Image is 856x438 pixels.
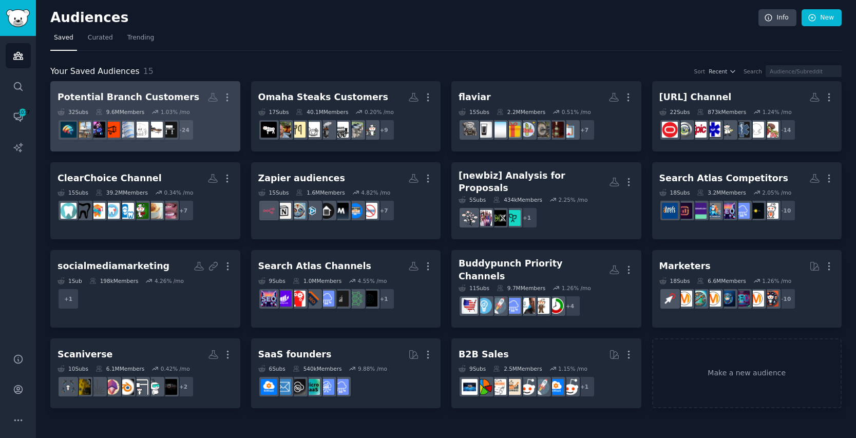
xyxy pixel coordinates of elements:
[659,260,711,273] div: Marketers
[763,291,778,307] img: socialmedia
[293,365,342,372] div: 540k Members
[691,203,707,219] img: SEMrushseo
[275,122,291,138] img: grilling
[676,203,692,219] img: SurferSEO
[58,189,88,196] div: 15 Sub s
[347,291,363,307] img: topaitools
[652,81,842,151] a: [URL] Channel22Subs873kMembers1.24% /mo+14FamilyMedicineobgyn_docsemergencymedicinephysiciandocto...
[251,250,441,328] a: Search Atlas Channels9Subs1.0MMembers4.55% /mo+1AiForSmallBusinesstopaitoolsseo_saasSaaSbigseoTec...
[691,291,707,307] img: Affiliatemarketing
[459,196,486,203] div: 5 Sub s
[734,291,750,307] img: SEO
[50,162,240,240] a: ClearChoice Channel15Subs39.2MMembers0.34% /mo+7Allon4ImplantDenturesFoodPornfoodaskdentistsTeeth...
[548,298,564,314] img: ManicTime
[84,30,117,51] a: Curated
[462,298,478,314] img: smallbusinessUS
[275,379,291,395] img: SaaS_Email_Marketing
[318,122,334,138] img: smoking
[662,122,678,138] img: oracle
[748,122,764,138] img: obgyn_docs
[104,203,120,219] img: Teethcare
[75,203,91,219] img: DentalAssistant
[258,172,345,185] div: Zapier audiences
[462,379,478,395] img: B_2_B_Selling_Tips
[304,291,320,307] img: bigseo
[96,365,144,372] div: 6.1M Members
[161,203,177,219] img: Allon4ImplantDentures
[58,348,112,361] div: Scaniverse
[574,376,595,397] div: + 1
[118,203,134,219] img: askdentists
[451,162,641,240] a: [newbiz] Analysis for Proposals5Subs434kMembers2.25% /mo+1AncestryAncestryDNAAgingParentsGenealogy
[58,260,169,273] div: socialmediamarketing
[290,122,306,138] img: cookingtonight
[127,33,154,43] span: Trending
[6,9,30,27] img: GummySearch logo
[505,122,521,138] img: GiftIdeas
[258,108,289,116] div: 17 Sub s
[143,66,154,76] span: 15
[147,203,163,219] img: FoodPorn
[358,277,387,284] div: 4.55 % /mo
[559,295,581,317] div: + 4
[462,210,478,226] img: Genealogy
[261,203,277,219] img: n8n
[490,210,506,226] img: AncestryDNA
[261,291,277,307] img: SEO_Digital_Marketing
[758,9,796,27] a: Info
[462,122,478,138] img: Scotch
[318,203,334,219] img: selfhosted
[802,9,842,27] a: New
[161,379,177,395] img: 3DModellingTutorial
[705,203,721,219] img: MarketingGeek
[774,288,796,310] div: + 10
[719,203,735,219] img: SEO_Digital_Marketing
[652,250,842,328] a: Marketers18Subs6.6MMembers1.26% /mo+10socialmediamarketingSEOdigital_marketingDigitalMarketingAff...
[493,365,542,372] div: 2.5M Members
[558,196,587,203] div: 2.25 % /mo
[318,291,334,307] img: SaaS
[519,122,535,138] img: rum
[296,108,348,116] div: 40.1M Members
[451,338,641,409] a: B2B Sales9Subs2.5MMembers1.15% /mo+1salesdevelopmentB2BSaaSstartupssalessalestechniquesb2b_salesB...
[705,122,721,138] img: doctors
[493,196,542,203] div: 434k Members
[261,379,277,395] img: B2BSaaS
[659,108,690,116] div: 22 Sub s
[155,277,184,284] div: 4.26 % /mo
[58,277,82,284] div: 1 Sub
[709,68,727,75] span: Recent
[6,104,31,129] a: 1037
[118,122,134,138] img: Sciatica
[459,169,609,195] div: [newbiz] Analysis for Proposals
[173,376,194,397] div: + 2
[358,365,387,372] div: 9.88 % /mo
[147,379,163,395] img: augmentedreality
[519,379,535,395] img: sales
[459,365,486,372] div: 9 Sub s
[258,91,388,104] div: Omaha Steaks Customers
[275,203,291,219] img: Notion
[58,365,88,372] div: 10 Sub s
[534,298,549,314] img: humanresources
[505,210,521,226] img: Ancestry
[490,298,506,314] img: startups
[373,119,395,141] div: + 9
[719,122,735,138] img: physician
[676,122,692,138] img: eClinicalWorks
[762,277,791,284] div: 1.26 % /mo
[548,122,564,138] img: cognac
[88,33,113,43] span: Curated
[251,162,441,240] a: Zapier audiences15Subs1.6MMembers4.82% /mo+7nocodeMarketingHelpmailScriptselfhostedParseurNoCodeA...
[365,108,394,116] div: 0.20 % /mo
[562,108,591,116] div: 0.51 % /mo
[50,30,77,51] a: Saved
[89,379,105,395] img: LiDAR
[763,122,778,138] img: FamilyMedicine
[318,379,334,395] img: SaaSSales
[261,122,277,138] img: meat
[258,189,289,196] div: 15 Sub s
[275,291,291,307] img: seogrowth
[304,203,320,219] img: Parseur
[490,122,506,138] img: vodka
